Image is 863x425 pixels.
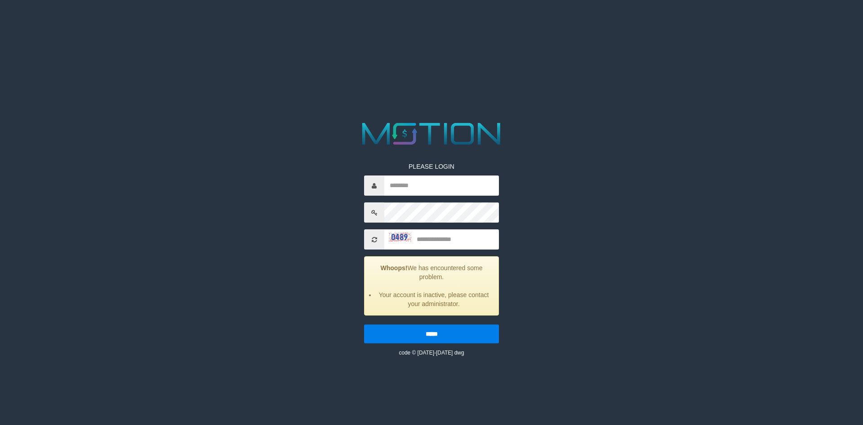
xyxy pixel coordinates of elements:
[364,162,499,171] p: PLEASE LOGIN
[381,264,408,272] strong: Whoops!
[376,290,492,308] li: Your account is inactive, please contact your administrator.
[364,256,499,315] div: We has encountered some problem.
[356,119,507,149] img: MOTION_logo.png
[399,350,464,356] small: code © [DATE]-[DATE] dwg
[389,232,411,241] img: captcha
